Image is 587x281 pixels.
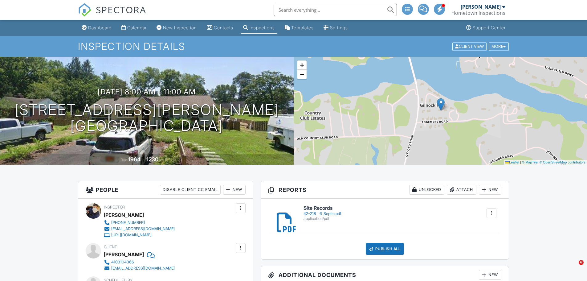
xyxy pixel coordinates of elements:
div: Templates [291,25,314,30]
a: [PHONE_NUMBER] [104,220,175,226]
div: [URL][DOMAIN_NAME] [111,233,152,238]
div: 1964 [128,156,141,163]
div: New Inspection [163,25,197,30]
span: Client [104,245,117,249]
a: 4103104366 [104,259,175,265]
a: Inspections [241,22,277,34]
a: [URL][DOMAIN_NAME] [104,232,175,238]
div: New [479,270,501,280]
div: 42-218__6_Septic.pdf [304,211,341,216]
iframe: Intercom live chat [566,260,581,275]
div: [EMAIL_ADDRESS][DOMAIN_NAME] [111,226,175,231]
div: Support Center [473,25,506,30]
div: [PERSON_NAME] [104,250,144,259]
a: [EMAIL_ADDRESS][DOMAIN_NAME] [104,226,175,232]
h6: Site Records [304,205,341,211]
input: Search everything... [274,4,397,16]
span: sq. ft. [159,158,168,162]
a: Calendar [119,22,149,34]
img: Marker [437,98,445,111]
a: Settings [321,22,350,34]
div: Hometown Inspections [451,10,505,16]
a: Client View [452,44,488,48]
div: application/pdf [304,216,341,221]
div: New [223,185,246,195]
a: Leaflet [505,160,519,164]
div: Contacts [214,25,233,30]
div: Attach [447,185,476,195]
a: Support Center [464,22,508,34]
h3: Reports [261,181,509,199]
span: | [520,160,521,164]
div: [PHONE_NUMBER] [111,220,145,225]
div: Settings [330,25,348,30]
div: 1230 [146,156,158,163]
h3: People [78,181,253,199]
div: Publish All [366,243,404,255]
div: [EMAIL_ADDRESS][DOMAIN_NAME] [111,266,175,271]
h1: [STREET_ADDRESS][PERSON_NAME] [GEOGRAPHIC_DATA] [14,102,279,134]
a: [EMAIL_ADDRESS][DOMAIN_NAME] [104,265,175,271]
span: Built [120,158,127,162]
a: © OpenStreetMap contributors [540,160,585,164]
a: © MapTiler [522,160,539,164]
img: The Best Home Inspection Software - Spectora [78,3,92,17]
div: Calendar [127,25,147,30]
a: Contacts [204,22,236,34]
h3: [DATE] 8:00 am - 11:00 am [98,88,196,96]
span: 6 [579,260,584,265]
a: Site Records 42-218__6_Septic.pdf application/pdf [304,205,341,221]
h1: Inspection Details [78,41,509,52]
div: Client View [452,42,487,51]
div: [PERSON_NAME] [104,210,144,220]
a: SPECTORA [78,8,146,21]
span: SPECTORA [96,3,146,16]
a: Templates [282,22,316,34]
div: Unlocked [409,185,444,195]
span: − [300,70,304,78]
div: Disable Client CC Email [160,185,221,195]
div: [PERSON_NAME] [461,4,501,10]
span: Inspector [104,205,125,209]
a: Zoom in [297,60,307,70]
div: More [489,42,509,51]
a: Dashboard [79,22,114,34]
a: New Inspection [154,22,199,34]
a: Zoom out [297,70,307,79]
div: Dashboard [88,25,112,30]
span: + [300,61,304,69]
div: New [479,185,501,195]
div: Inspections [250,25,275,30]
div: 4103104366 [111,260,134,265]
